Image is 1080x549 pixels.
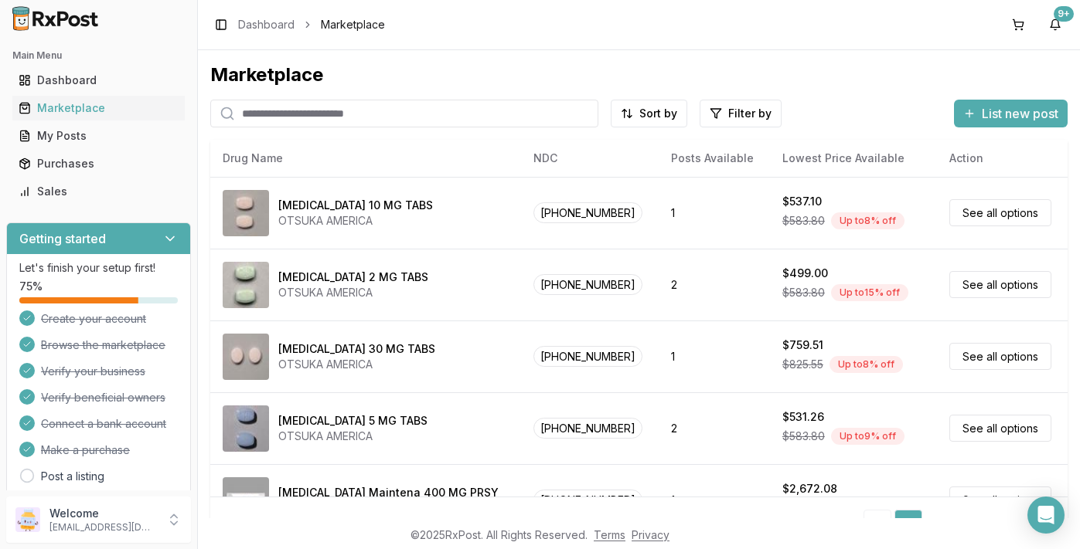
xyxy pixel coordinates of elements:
p: [EMAIL_ADDRESS][DOMAIN_NAME] [49,521,157,534]
a: List new post [954,107,1068,123]
p: Let's finish your setup first! [19,260,178,276]
div: Marketplace [210,63,1068,87]
img: Abilify Maintena 400 MG PRSY [223,477,269,524]
a: 2 [925,510,953,537]
div: $759.51 [782,337,823,353]
span: Verify beneficial owners [41,390,165,405]
a: See all options [949,199,1051,226]
img: Abilify 10 MG TABS [223,190,269,236]
span: $825.55 [782,357,823,372]
div: Dashboard [19,73,179,88]
div: $2,672.08 [782,481,837,496]
img: Abilify 30 MG TABS [223,334,269,380]
button: Purchases [6,151,191,176]
td: 1 [659,177,770,249]
button: Marketplace [6,96,191,120]
th: Lowest Price Available [770,140,937,177]
a: Marketplace [12,94,185,122]
a: See all options [949,486,1051,513]
div: $499.00 [782,266,828,281]
h3: Getting started [19,229,106,248]
button: List new post [954,100,1068,127]
div: [MEDICAL_DATA] Maintena 400 MG PRSY [278,485,499,500]
span: $583.80 [782,213,825,229]
span: Marketplace [321,17,385,32]
span: [PHONE_NUMBER] [533,202,642,223]
span: Sort by [639,106,677,121]
a: Purchases [12,150,185,178]
th: Posts Available [659,140,770,177]
p: Welcome [49,506,157,521]
span: 75 % [19,279,43,294]
span: $583.80 [782,429,825,444]
a: 1 [894,510,922,537]
div: Showing 1 to 15 of 385 entries [229,516,365,531]
img: User avatar [15,507,40,532]
a: See all options [949,271,1051,298]
th: NDC [521,140,659,177]
a: Post a listing [41,469,104,484]
div: Sales [19,184,179,199]
button: Sort by [611,100,687,127]
h2: Main Menu [12,49,185,62]
div: My Posts [19,128,179,144]
div: Purchases [19,156,179,171]
div: Up to 8 % off [830,356,903,373]
div: $531.26 [782,409,824,425]
span: Filter by [728,106,772,121]
button: Dashboard [6,68,191,93]
div: Open Intercom Messenger [1027,496,1065,534]
span: [PHONE_NUMBER] [533,418,642,439]
img: Abilify 5 MG TABS [223,405,269,452]
span: Verify your business [41,364,145,379]
a: Dashboard [12,66,185,94]
a: See all options [949,415,1051,442]
span: [PHONE_NUMBER] [533,490,642,510]
span: List new post [982,104,1058,123]
span: Create your account [41,311,146,327]
div: OTSUKA AMERICA [278,285,428,300]
a: Sales [12,178,185,205]
span: Make a purchase [41,442,130,458]
th: Action [937,140,1068,177]
div: OTSUKA AMERICA [278,357,435,372]
th: Drug Name [210,140,521,177]
div: Marketplace [19,100,179,116]
button: My Posts [6,124,191,148]
td: 2 [659,249,770,320]
a: 26 [987,510,1015,537]
nav: pagination [864,510,1049,537]
button: 9+ [1043,12,1068,37]
span: [PHONE_NUMBER] [533,274,642,295]
div: OTSUKA AMERICA [278,429,428,444]
button: Filter by [700,100,782,127]
button: Sales [6,179,191,204]
div: [MEDICAL_DATA] 30 MG TABS [278,341,435,357]
nav: breadcrumb [238,17,385,32]
td: 1 [659,464,770,536]
a: Terms [594,528,625,541]
div: OTSUKA AMERICA [278,213,433,229]
img: RxPost Logo [6,6,105,31]
td: 1 [659,320,770,392]
a: See all options [949,343,1051,370]
div: [MEDICAL_DATA] 5 MG TABS [278,413,428,429]
div: [MEDICAL_DATA] 2 MG TABS [278,269,428,285]
a: Dashboard [238,17,295,32]
td: 2 [659,392,770,464]
div: Up to 9 % off [831,428,905,445]
span: $583.80 [782,285,825,300]
a: My Posts [12,122,185,150]
div: Up to 8 % off [831,212,905,229]
div: $537.10 [782,194,822,209]
img: Abilify 2 MG TABS [223,262,269,308]
a: Privacy [632,528,669,541]
div: Up to 15 % off [831,284,908,301]
span: [PHONE_NUMBER] [533,346,642,367]
span: Connect a bank account [41,416,166,432]
span: Browse the marketplace [41,337,165,353]
div: 9+ [1054,6,1074,22]
div: [MEDICAL_DATA] 10 MG TABS [278,198,433,213]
